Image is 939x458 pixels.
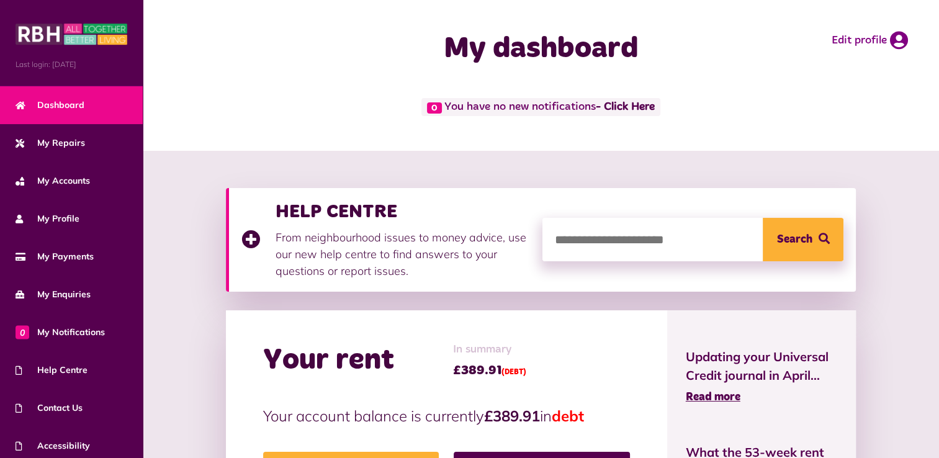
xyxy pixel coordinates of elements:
[596,102,655,113] a: - Click Here
[763,218,843,261] button: Search
[276,229,530,279] p: From neighbourhood issues to money advice, use our new help centre to find answers to your questi...
[421,98,660,116] span: You have no new notifications
[276,200,530,223] h3: HELP CENTRE
[777,218,812,261] span: Search
[16,250,94,263] span: My Payments
[16,137,85,150] span: My Repairs
[686,348,838,406] a: Updating your Universal Credit journal in April... Read more
[16,402,83,415] span: Contact Us
[16,99,84,112] span: Dashboard
[16,439,90,452] span: Accessibility
[16,326,105,339] span: My Notifications
[16,364,88,377] span: Help Centre
[263,405,630,427] p: Your account balance is currently in
[453,361,526,380] span: £389.91
[552,406,584,425] span: debt
[16,325,29,339] span: 0
[354,31,728,67] h1: My dashboard
[686,348,838,385] span: Updating your Universal Credit journal in April...
[16,59,127,70] span: Last login: [DATE]
[16,174,90,187] span: My Accounts
[501,369,526,376] span: (DEBT)
[427,102,442,114] span: 0
[453,341,526,358] span: In summary
[686,392,740,403] span: Read more
[16,288,91,301] span: My Enquiries
[16,22,127,47] img: MyRBH
[16,212,79,225] span: My Profile
[832,31,908,50] a: Edit profile
[484,406,540,425] strong: £389.91
[263,343,394,379] h2: Your rent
